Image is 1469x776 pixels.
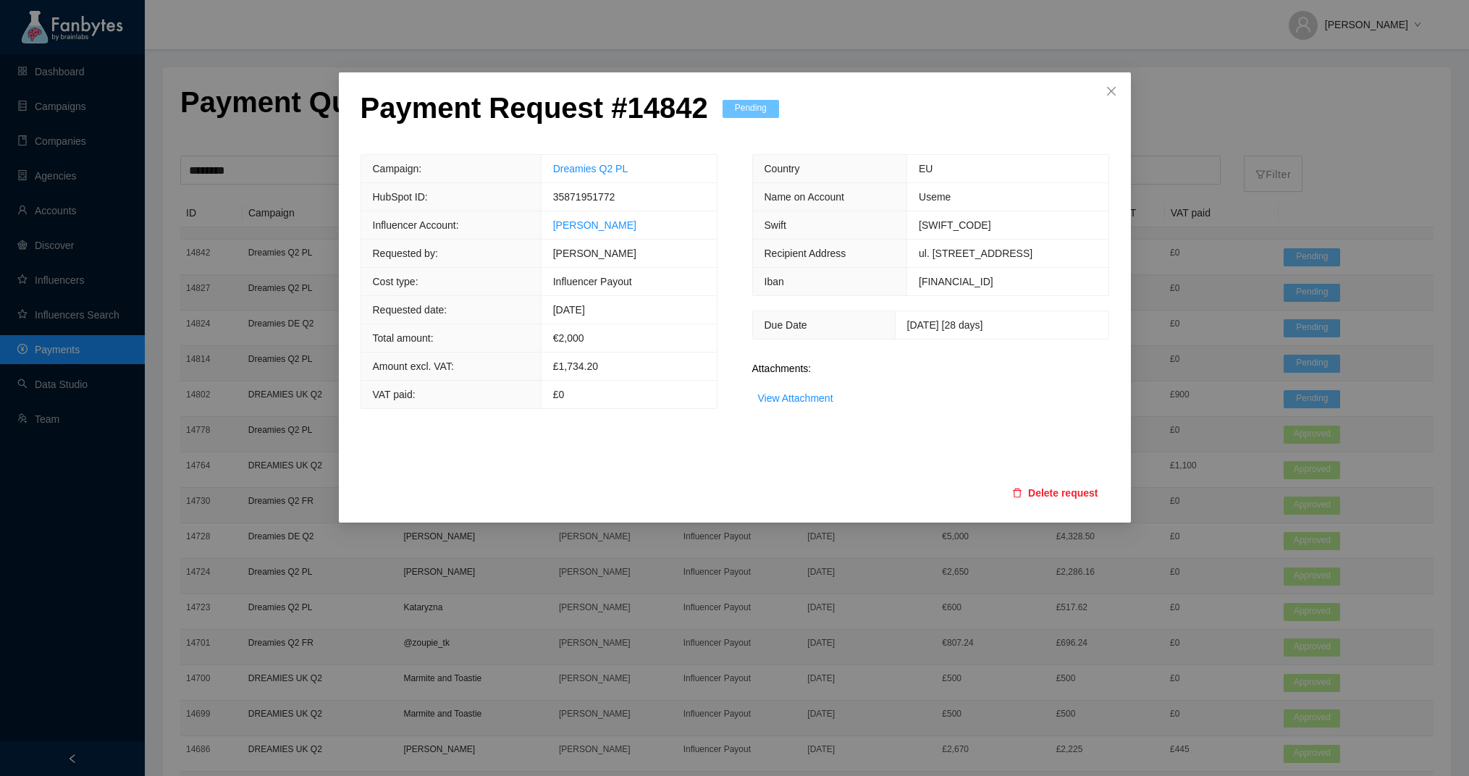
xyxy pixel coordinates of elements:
button: deleteDelete request [1001,481,1108,505]
span: [DATE] [28 days] [907,319,983,331]
span: Influencer Payout [553,276,632,287]
span: [FINANCIAL_ID] [919,276,993,287]
span: EU [919,163,933,174]
span: Iban [765,276,784,287]
a: View Attachment [758,392,833,404]
span: [SWIFT_CODE] [919,219,991,231]
span: Name on Account [765,191,845,203]
span: Cost type: [373,276,418,287]
span: close [1106,85,1117,97]
span: [DATE] [553,304,585,316]
span: HubSpot ID: [373,191,428,203]
span: £1,734.20 [553,360,598,372]
span: Pending [723,100,779,118]
span: Requested by: [373,248,438,259]
span: [PERSON_NAME] [553,248,636,259]
a: Dreamies Q2 PL [553,163,628,174]
span: Due Date [765,319,807,331]
span: Campaign: [373,163,422,174]
span: Delete request [1028,485,1098,501]
span: ul. [STREET_ADDRESS] [919,248,1032,259]
span: VAT paid: [373,389,416,400]
span: Influencer Account: [373,219,459,231]
span: 35871951772 [553,191,615,203]
span: Total amount: [373,332,434,344]
span: Requested date: [373,304,447,316]
span: Useme [919,191,951,203]
span: delete [1012,488,1022,499]
span: £0 [553,389,565,400]
p: Payment Request # 14842 [361,90,708,125]
span: Amount excl. VAT: [373,360,454,372]
button: Close [1092,72,1131,111]
span: Country [765,163,800,174]
span: € 2,000 [553,332,584,344]
a: [PERSON_NAME] [553,219,636,231]
span: Swift [765,219,786,231]
span: Recipient Address [765,248,846,259]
